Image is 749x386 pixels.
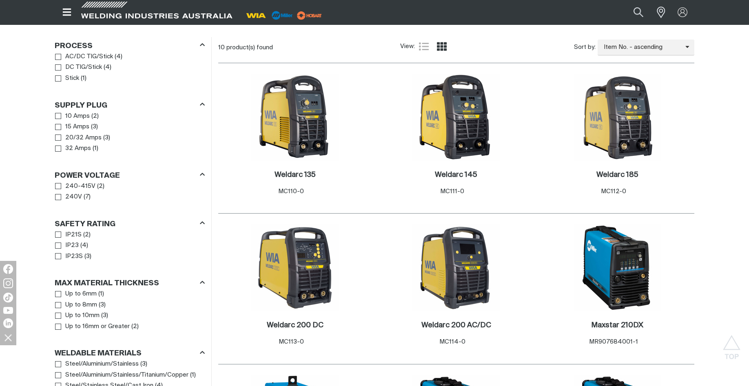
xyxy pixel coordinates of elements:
[55,370,188,381] a: Steel/Aluminium/Stainless/Titanium/Copper
[55,111,204,154] ul: Supply Plug
[65,122,89,132] span: 15 Amps
[65,371,188,380] span: Steel/Aluminium/Stainless/Titanium/Copper
[279,339,304,345] span: MC113-0
[275,171,316,179] h2: Weldarc 135
[55,220,115,229] h3: Safety Rating
[55,348,205,359] div: Weldable Materials
[55,111,90,122] a: 10 Amps
[55,192,82,203] a: 240V
[84,192,91,202] span: ( 7 )
[93,144,98,153] span: ( 1 )
[91,112,99,121] span: ( 2 )
[419,42,429,51] a: List view
[55,359,139,370] a: Steel/Aluminium/Stainless
[91,122,98,132] span: ( 3 )
[55,240,79,251] a: IP23
[55,40,205,51] div: Process
[65,322,130,331] span: Up to 16mm or Greater
[435,170,477,180] a: Weldarc 145
[55,349,142,358] h3: Weldable Materials
[81,74,86,83] span: ( 1 )
[65,230,82,240] span: IP21S
[55,181,204,203] ul: Power Voltage
[65,63,102,72] span: DC TIG/Stick
[55,279,159,288] h3: Max Material Thickness
[251,74,339,161] img: Weldarc 135
[65,192,82,202] span: 240V
[65,112,90,121] span: 10 Amps
[55,300,97,311] a: Up to 8mm
[218,37,694,58] section: Product list controls
[65,74,79,83] span: Stick
[218,44,400,52] div: 10
[226,44,273,51] span: product(s) found
[99,300,106,310] span: ( 3 )
[295,12,324,18] a: miller
[278,188,304,194] span: MC110-0
[101,311,108,320] span: ( 3 )
[55,310,100,321] a: Up to 10mm
[3,278,13,288] img: Instagram
[295,9,324,22] img: miller
[55,51,113,62] a: AC/DC TIG/Stick
[103,133,110,143] span: ( 3 )
[614,3,652,22] input: Product name or item number...
[104,63,111,72] span: ( 4 )
[55,278,205,289] div: Max Material Thickness
[591,322,643,329] h2: Maxstar 210DX
[3,264,13,274] img: Facebook
[65,241,79,250] span: IP23
[65,311,100,320] span: Up to 10mm
[65,144,91,153] span: 32 Amps
[55,62,102,73] a: DC TIG/Stick
[55,229,204,262] ul: Safety Rating
[55,251,83,262] a: IP23S
[591,321,643,330] a: Maxstar 210DX
[267,322,324,329] h2: Weldarc 200 DC
[140,360,147,369] span: ( 3 )
[3,318,13,328] img: LinkedIn
[65,52,113,62] span: AC/DC TIG/Stick
[267,321,324,330] a: Weldarc 200 DC
[84,252,91,261] span: ( 3 )
[574,43,596,52] span: Sort by:
[55,289,97,300] a: Up to 6mm
[55,132,102,143] a: 20/32 Amps
[55,289,204,332] ul: Max Material Thickness
[65,300,97,310] span: Up to 8mm
[97,182,104,191] span: ( 2 )
[55,99,205,110] div: Supply Plug
[65,133,102,143] span: 20/32 Amps
[55,42,93,51] h3: Process
[3,307,13,314] img: YouTube
[65,360,139,369] span: Steel/Aluminium/Stainless
[55,101,107,110] h3: Supply Plug
[115,52,122,62] span: ( 4 )
[440,188,464,194] span: MC111-0
[65,252,83,261] span: IP23S
[55,170,205,181] div: Power Voltage
[412,224,500,311] img: Weldarc 200 AC/DC
[55,51,204,84] ul: Process
[589,339,638,345] span: MR907684001-1
[598,43,685,52] span: Item No. - ascending
[574,224,661,311] img: Maxstar 210DX
[421,321,491,330] a: Weldarc 200 AC/DC
[55,321,130,332] a: Up to 16mm or Greater
[190,371,196,380] span: ( 1 )
[80,241,88,250] span: ( 4 )
[98,289,104,299] span: ( 1 )
[1,331,15,344] img: hide socials
[596,171,638,179] h2: Weldarc 185
[55,121,89,132] a: 15 Amps
[131,322,139,331] span: ( 2 )
[83,230,91,240] span: ( 2 )
[55,143,91,154] a: 32 Amps
[251,224,339,311] img: Weldarc 200 DC
[722,335,741,353] button: Scroll to top
[400,42,415,51] span: View:
[65,182,95,191] span: 240-415V
[55,73,79,84] a: Stick
[596,170,638,180] a: Weldarc 185
[625,3,652,22] button: Search products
